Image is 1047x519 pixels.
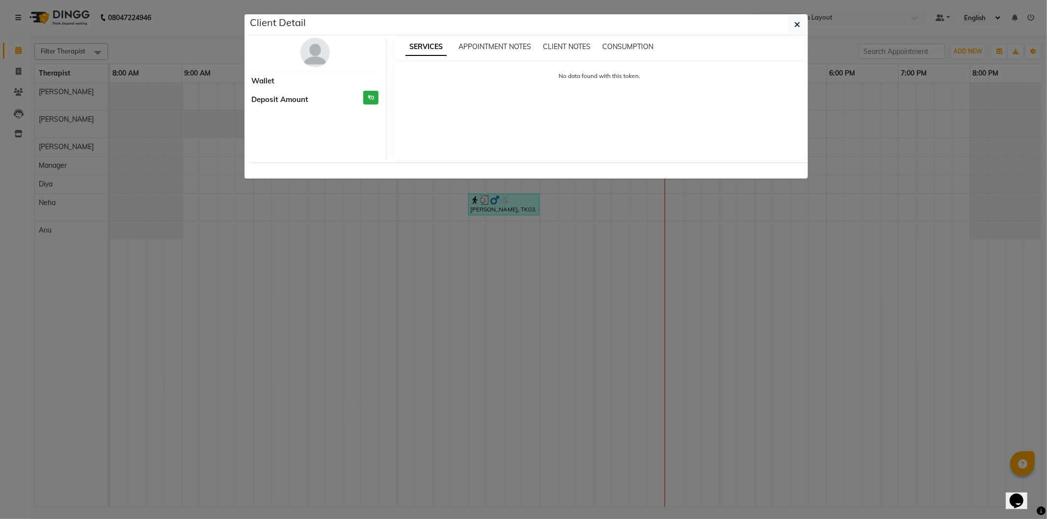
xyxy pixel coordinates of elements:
[543,42,591,51] span: CLIENT NOTES
[458,42,531,51] span: APPOINTMENT NOTES
[403,72,796,80] p: No data found with this token.
[300,38,330,67] img: avatar
[1006,480,1037,509] iframe: chat widget
[252,76,275,87] span: Wallet
[252,94,309,105] span: Deposit Amount
[405,38,447,56] span: SERVICES
[602,42,653,51] span: CONSUMPTION
[363,91,378,105] h3: ₹0
[250,15,306,30] h5: Client Detail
